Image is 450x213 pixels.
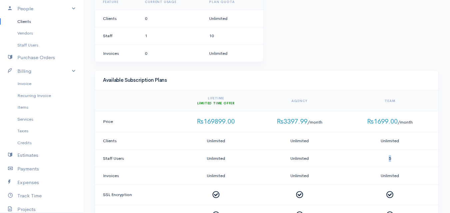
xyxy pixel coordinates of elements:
[255,111,344,132] td: /month
[95,45,140,62] td: Invoices
[95,132,177,150] td: Clients
[204,27,263,45] td: 10
[389,156,391,161] span: 5
[344,111,438,132] td: /month
[207,173,225,178] span: Unlimited
[290,138,309,144] span: Unlimited
[95,111,177,132] td: Price
[204,10,263,27] td: Unlimited
[204,45,263,62] td: Unlimited
[95,27,140,45] td: Staff
[95,150,177,167] td: Staff Users
[344,90,438,111] th: Team
[95,167,177,185] td: Invoices
[277,117,307,126] span: Rs3397.99
[207,138,225,144] span: Unlimited
[140,10,204,27] td: 0
[290,156,309,161] span: Unlimited
[381,138,399,144] span: Unlimited
[290,173,309,178] span: Unlimited
[140,27,204,45] td: 1
[207,156,225,161] span: Unlimited
[95,184,177,205] td: SSL Encryption
[197,101,235,105] span: Limited Time Offer
[140,45,204,62] td: 0
[381,173,399,178] span: Unlimited
[95,10,140,27] td: Clients
[367,117,398,126] span: Rs1699.00
[197,117,235,126] span: Rs169899.00
[255,90,344,111] th: Agency
[177,90,255,111] th: Lifetime
[103,77,430,83] h4: Available Subscription Plans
